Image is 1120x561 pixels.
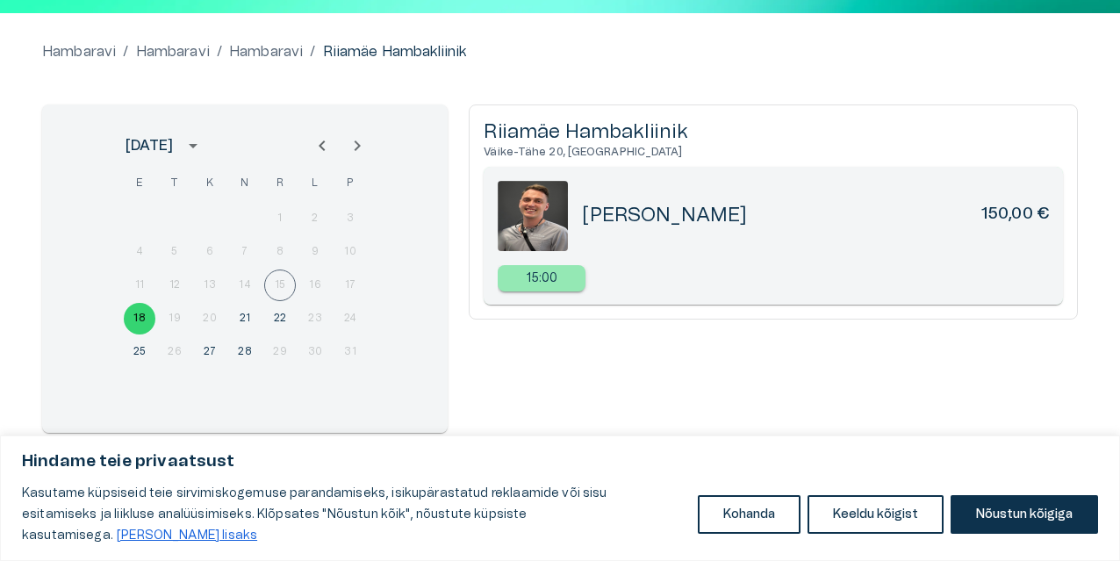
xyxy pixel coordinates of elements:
p: 15:00 [527,270,558,288]
div: 15:00 [498,265,585,291]
span: teisipäev [159,166,190,201]
h5: Riiamäe Hambakliinik [484,119,1063,145]
span: kolmapäev [194,166,226,201]
span: Help [90,14,116,28]
button: 21 [229,303,261,334]
p: / [217,41,222,62]
button: Keeldu kõigist [808,495,944,534]
button: 25 [124,336,155,368]
a: Hambaravi [42,41,116,62]
h5: [PERSON_NAME] [582,203,747,228]
button: 27 [194,336,226,368]
img: 80.png [498,181,568,251]
h6: 150,00 € [980,203,1049,228]
button: Nõustun kõigiga [951,495,1098,534]
span: pühapäev [334,166,366,201]
a: Hambaravi [136,41,210,62]
div: [DATE] [126,135,173,156]
p: / [123,41,128,62]
p: / [310,41,315,62]
a: Loe lisaks [116,529,258,543]
a: Select new timeslot for rescheduling [498,265,585,291]
a: Hambaravi [229,41,303,62]
button: Kohanda [698,495,801,534]
h6: Väike-Tähe 20, [GEOGRAPHIC_DATA] [484,145,1063,160]
span: esmaspäev [124,166,155,201]
span: neljapäev [229,166,261,201]
p: Hindame teie privaatsust [22,451,1098,472]
button: 18 [124,303,155,334]
p: Riiamäe Hambakliinik [323,41,467,62]
p: Kasutame küpsiseid teie sirvimiskogemuse parandamiseks, isikupärastatud reklaamide või sisu esita... [22,483,685,546]
button: calendar view is open, switch to year view [178,131,208,161]
span: reede [264,166,296,201]
button: Next month [340,128,375,163]
button: 22 [264,303,296,334]
button: 28 [229,336,261,368]
span: laupäev [299,166,331,201]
